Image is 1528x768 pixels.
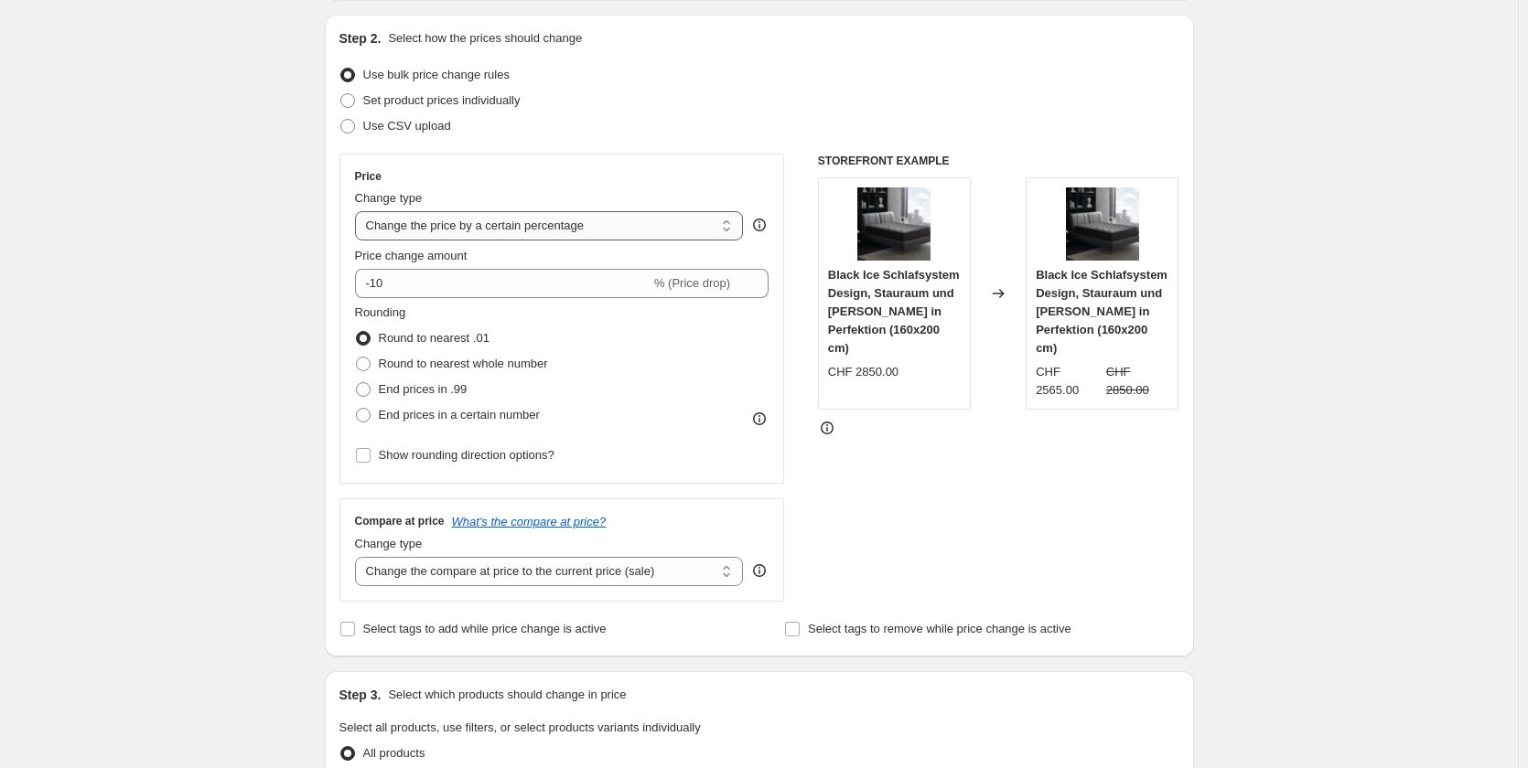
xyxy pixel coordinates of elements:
input: -15 [355,269,651,298]
span: Black Ice Schlafsystem Design, Stauraum und [PERSON_NAME] in Perfektion (160x200 cm) [828,268,960,355]
span: CHF 2565.00 [1036,365,1079,397]
span: CHF 2850.00 [828,365,899,379]
h2: Step 2. [339,29,382,48]
span: Change type [355,537,423,550]
button: What's the compare at price? [452,515,607,528]
h6: STOREFRONT EXAMPLE [818,154,1179,168]
p: Select how the prices should change [388,29,582,48]
span: Price change amount [355,249,468,262]
span: Use bulk price change rules [363,68,510,81]
span: Round to nearest whole number [379,357,548,370]
span: Use CSV upload [363,119,451,133]
span: Black Ice Schlafsystem Design, Stauraum und [PERSON_NAME] in Perfektion (160x200 cm) [1036,268,1168,355]
div: help [750,216,769,234]
p: Select which products should change in price [388,686,626,704]
span: Round to nearest .01 [379,331,490,345]
span: CHF 2850.00 [1106,365,1149,397]
h3: Price [355,169,382,184]
span: Rounding [355,305,406,319]
img: image1_80x.png [857,187,931,261]
h3: Compare at price [355,514,445,528]
span: All products [363,746,425,760]
span: Change type [355,191,423,205]
span: End prices in a certain number [379,408,540,421]
span: % (Price drop) [654,276,730,290]
span: Select all products, use filters, or select products variants individually [339,720,701,734]
img: image1_80x.png [1066,187,1139,261]
h2: Step 3. [339,686,382,704]
span: Set product prices individually [363,93,521,107]
span: End prices in .99 [379,382,468,396]
span: Show rounding direction options? [379,448,554,462]
span: Select tags to add while price change is active [363,622,607,635]
span: Select tags to remove while price change is active [808,622,1071,635]
div: help [750,561,769,580]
